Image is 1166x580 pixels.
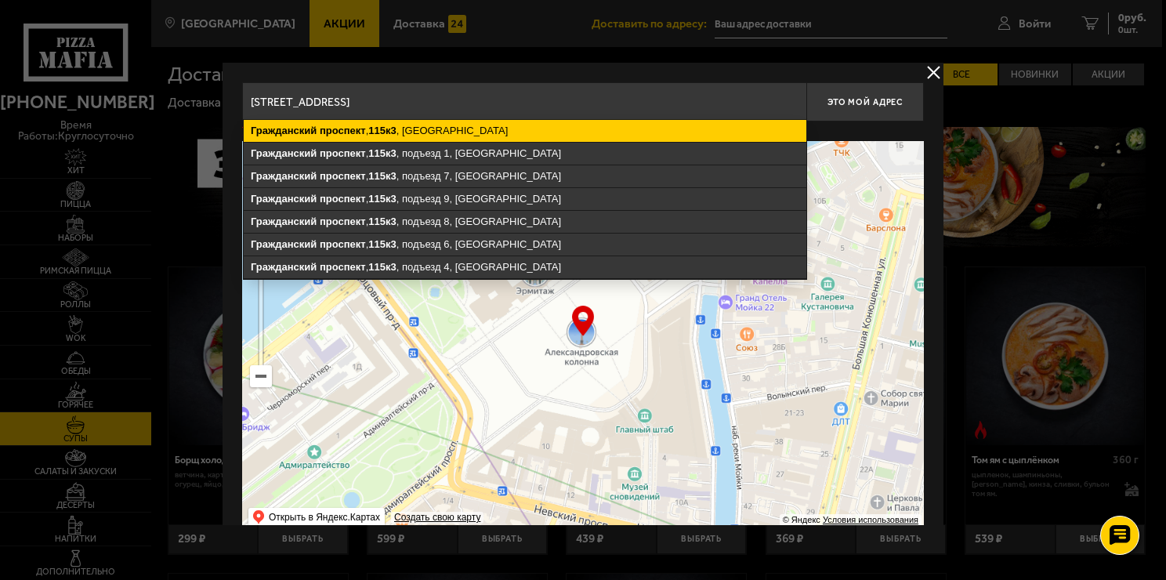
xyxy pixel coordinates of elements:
[244,234,806,256] ymaps: , , подъезд 6, [GEOGRAPHIC_DATA]
[368,216,396,227] ymaps: 115к3
[251,147,317,159] ymaps: Гражданский
[242,82,806,121] input: Введите адрес доставки
[368,261,396,273] ymaps: 115к3
[783,515,820,524] ymaps: © Яндекс
[244,211,806,233] ymaps: , , подъезд 8, [GEOGRAPHIC_DATA]
[251,125,317,136] ymaps: Гражданский
[368,125,396,136] ymaps: 115к3
[823,515,918,524] a: Условия использования
[251,238,317,250] ymaps: Гражданский
[242,125,463,138] p: Укажите дом на карте или в поле ввода
[368,238,396,250] ymaps: 115к3
[391,512,483,524] a: Создать свою карту
[924,63,943,82] button: delivery type
[368,170,396,182] ymaps: 115к3
[244,188,806,210] ymaps: , , подъезд 9, [GEOGRAPHIC_DATA]
[320,216,366,227] ymaps: проспект
[244,120,806,142] ymaps: , , [GEOGRAPHIC_DATA]
[244,143,806,165] ymaps: , , подъезд 1, [GEOGRAPHIC_DATA]
[320,238,366,250] ymaps: проспект
[251,216,317,227] ymaps: Гражданский
[320,261,366,273] ymaps: проспект
[244,256,806,278] ymaps: , , подъезд 4, [GEOGRAPHIC_DATA]
[368,193,396,205] ymaps: 115к3
[320,147,366,159] ymaps: проспект
[251,170,317,182] ymaps: Гражданский
[248,508,385,527] ymaps: Открыть в Яндекс.Картах
[368,147,396,159] ymaps: 115к3
[320,170,366,182] ymaps: проспект
[251,261,317,273] ymaps: Гражданский
[827,97,903,107] span: Это мой адрес
[806,82,924,121] button: Это мой адрес
[320,125,366,136] ymaps: проспект
[251,193,317,205] ymaps: Гражданский
[269,508,380,527] ymaps: Открыть в Яндекс.Картах
[244,165,806,187] ymaps: , , подъезд 7, [GEOGRAPHIC_DATA]
[320,193,366,205] ymaps: проспект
